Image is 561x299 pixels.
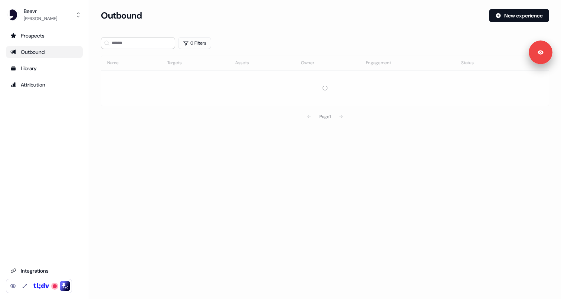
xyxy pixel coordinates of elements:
div: Prospects [10,32,78,39]
div: [PERSON_NAME] [24,15,57,22]
div: Beavr [24,7,57,15]
div: Outbound [10,48,78,56]
a: Go to outbound experience [6,46,83,58]
a: Go to integrations [6,265,83,277]
a: Go to prospects [6,30,83,42]
div: Attribution [10,81,78,88]
h3: Outbound [101,10,142,21]
div: Library [10,65,78,72]
button: New experience [489,9,549,22]
button: 0 Filters [178,37,211,49]
a: Go to templates [6,62,83,74]
a: Go to attribution [6,79,83,91]
button: Beavr[PERSON_NAME] [6,6,83,24]
div: Integrations [10,267,78,274]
